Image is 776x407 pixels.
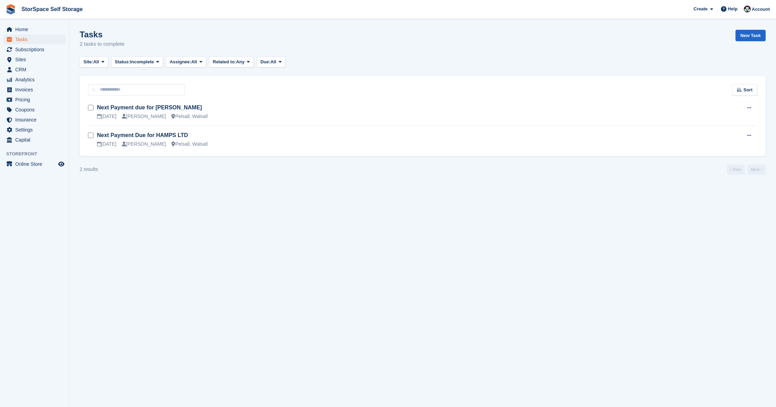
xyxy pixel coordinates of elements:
span: Sites [15,55,57,64]
div: [DATE] [97,113,116,120]
span: Tasks [15,35,57,44]
a: menu [3,35,65,44]
span: Create [694,6,707,12]
a: Next [748,164,766,175]
span: Any [236,58,245,65]
a: New Task [735,30,766,41]
span: Home [15,25,57,34]
a: menu [3,135,65,145]
span: Assignee: [170,58,191,65]
a: menu [3,95,65,105]
div: [DATE] [97,141,116,148]
span: Help [728,6,738,12]
span: Incomplete [130,58,154,65]
img: stora-icon-8386f47178a22dfd0bd8f6a31ec36ba5ce8667c1dd55bd0f319d3a0aa187defe.svg [6,4,16,15]
button: Status: Incomplete [111,56,163,68]
a: menu [3,115,65,125]
span: Related to: [213,58,236,65]
div: [PERSON_NAME] [122,113,166,120]
a: StorSpace Self Storage [19,3,86,15]
span: Storefront [6,151,69,157]
a: menu [3,105,65,115]
nav: Page [725,164,767,175]
a: menu [3,55,65,64]
a: menu [3,65,65,74]
span: Invoices [15,85,57,94]
span: Sort [743,87,752,93]
a: Previous [727,164,745,175]
button: Related to: Any [209,56,254,68]
div: Pelsall, Walsall [171,141,208,148]
div: [PERSON_NAME] [122,141,166,148]
span: Account [752,6,770,13]
div: Pelsall, Walsall [171,113,208,120]
span: Subscriptions [15,45,57,54]
a: menu [3,85,65,94]
button: Due: All [257,56,285,68]
span: Status: [115,58,130,65]
span: Coupons [15,105,57,115]
a: menu [3,159,65,169]
span: Due: [260,58,270,65]
img: Ross Hadlington [744,6,751,12]
span: Analytics [15,75,57,84]
p: 2 tasks to complete [80,40,124,48]
h1: Tasks [80,30,124,39]
span: All [191,58,197,65]
a: menu [3,75,65,84]
a: Preview store [57,160,65,168]
span: Capital [15,135,57,145]
div: 2 results [80,166,98,173]
span: Site: [83,58,93,65]
span: Online Store [15,159,57,169]
a: menu [3,45,65,54]
span: Insurance [15,115,57,125]
button: Assignee: All [166,56,206,68]
a: menu [3,25,65,34]
span: CRM [15,65,57,74]
span: All [270,58,276,65]
span: Settings [15,125,57,135]
span: All [93,58,99,65]
span: Pricing [15,95,57,105]
a: Next Payment Due for HAMPS LTD [97,132,188,138]
a: Next Payment due for [PERSON_NAME] [97,105,202,110]
a: menu [3,125,65,135]
button: Site: All [80,56,108,68]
